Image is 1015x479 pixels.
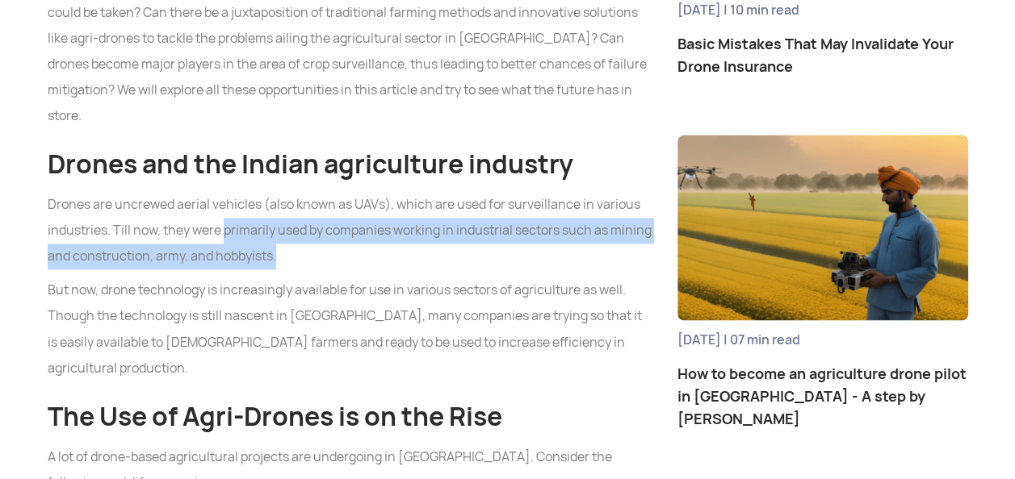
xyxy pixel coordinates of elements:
[677,135,968,320] img: FHow to become an agriculture drone pilot in India - A step by step guide
[677,135,968,430] a: FHow to become an agriculture drone pilot in India - A step by step guide[DATE] | 07 min readHow ...
[48,397,653,435] h2: The Use of Agri-Drones is on the Rise
[677,333,968,346] span: [DATE] | 07 min read
[677,4,968,17] span: [DATE] | 10 min read
[48,192,653,269] p: Drones are uncrewed aerial vehicles (also known as UAVs), which are used for surveillance in vari...
[677,362,968,430] h3: How to become an agriculture drone pilot in [GEOGRAPHIC_DATA] - A step by [PERSON_NAME]
[677,33,968,78] h3: Basic Mistakes That May Invalidate Your Drone Insurance
[48,145,653,184] h2: Drones and the Indian agriculture industry
[48,277,653,381] p: But now, drone technology is increasingly available for use in various sectors of agriculture as ...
